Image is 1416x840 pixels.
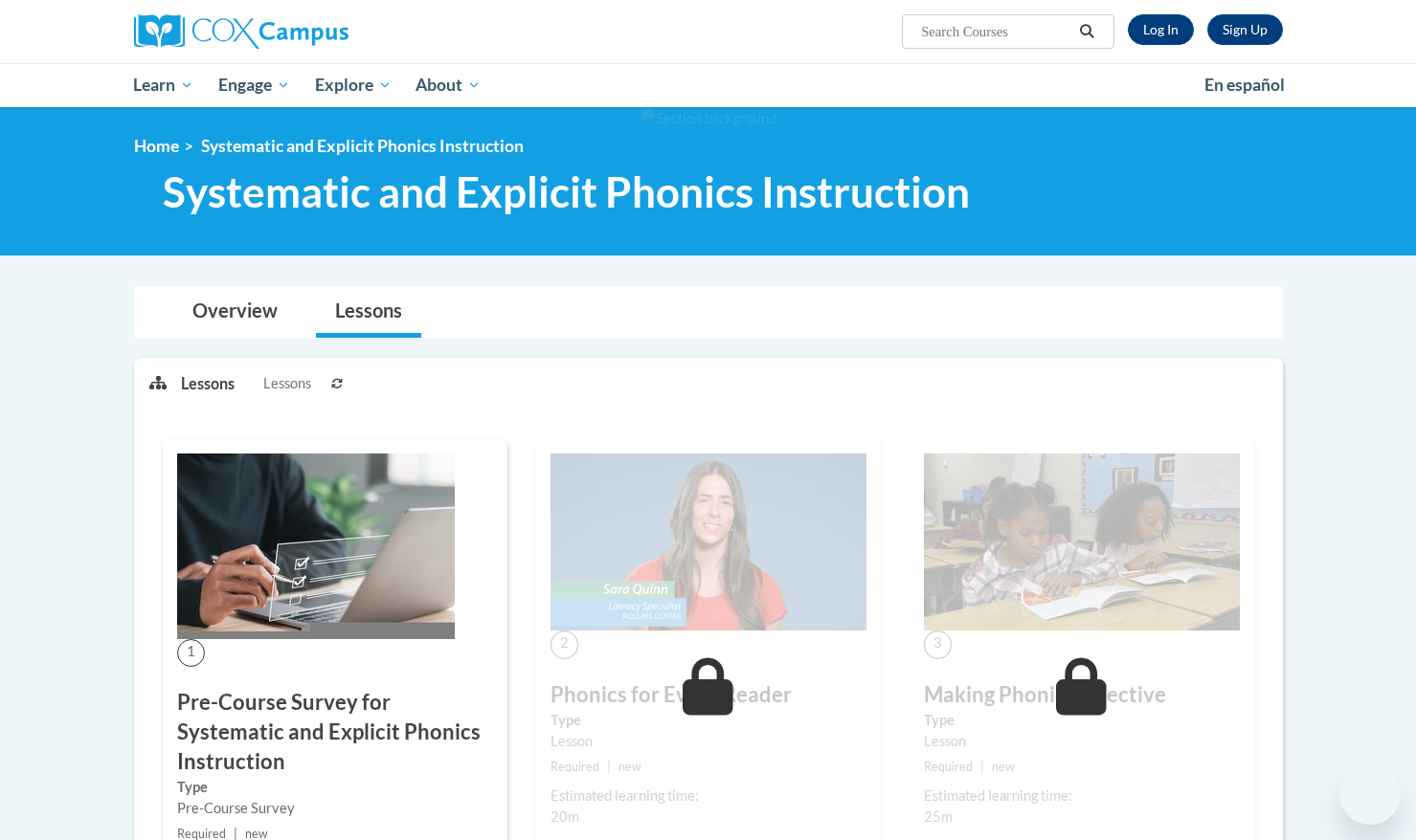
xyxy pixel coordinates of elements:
[924,453,1240,631] img: Course Image
[181,373,235,394] p: Lessons
[924,710,1240,731] label: Type
[177,777,493,798] label: Type
[177,688,493,776] h3: Pre-Course Survey for Systematic and Explicit Phonics Instruction
[607,760,611,774] span: |
[263,373,311,394] span: Lessons
[551,760,599,774] span: Required
[919,20,1072,43] input: Search Courses
[163,166,970,217] span: Systematic and Explicit Phonics Instruction
[1128,14,1194,45] a: Log In
[105,63,1312,107] div: Main menu
[551,808,579,825] span: 20m
[924,760,973,774] span: Required
[134,136,179,156] a: Home
[416,74,481,97] span: About
[924,808,953,825] span: 25m
[134,14,498,49] a: Cox Campus
[303,63,404,107] a: Explore
[992,760,1015,774] span: new
[1204,75,1285,95] span: En español
[201,136,524,156] span: Systematic and Explicit Phonics Instruction
[1072,20,1101,43] button: Search
[316,287,421,338] a: Lessons
[403,63,493,107] a: About
[924,630,952,658] span: 3
[133,74,193,97] span: Learn
[122,63,207,107] a: Learn
[177,639,205,667] span: 1
[218,74,290,97] span: Engage
[206,63,303,107] a: Engage
[924,785,1240,807] div: Estimated learning time:
[315,74,392,97] span: Explore
[1192,65,1297,105] a: En español
[551,785,866,807] div: Estimated learning time:
[134,14,348,49] img: Cox Campus
[551,680,866,710] h3: Phonics for Every Reader
[551,453,866,631] img: Course Image
[924,680,1240,710] h3: Making Phonics Effective
[1339,763,1401,825] iframe: Button to launch messaging window
[1207,14,1283,45] a: Register
[618,760,641,774] span: new
[551,710,866,731] label: Type
[173,287,297,338] a: Overview
[1078,25,1095,39] i: 
[551,630,578,658] span: 2
[980,760,984,774] span: |
[641,108,776,129] img: Section background
[177,453,455,639] img: Course Image
[924,731,1240,752] div: Lesson
[177,798,493,819] div: Pre-Course Survey
[551,731,866,752] div: Lesson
